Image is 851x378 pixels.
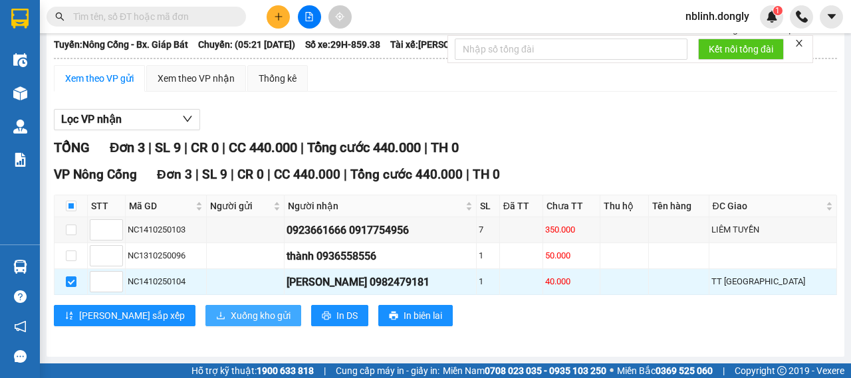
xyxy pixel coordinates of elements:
span: CR 0 [191,140,219,155]
span: question-circle [14,290,27,303]
span: Đơn 3 [110,140,145,155]
span: | [424,140,427,155]
span: | [723,363,725,378]
span: In DS [336,308,358,323]
th: Đã TT [500,195,543,217]
img: solution-icon [13,153,27,167]
span: | [267,167,271,182]
td: NC1410250104 [126,269,207,295]
img: phone-icon [796,11,808,23]
div: Thống kê [259,71,297,86]
button: file-add [298,5,321,29]
span: notification [14,320,27,333]
span: ĐC Giao [713,199,823,213]
span: download [216,311,225,322]
button: Lọc VP nhận [54,109,200,130]
span: copyright [777,366,787,375]
span: nblinh.dongly [675,8,760,25]
span: Tổng cước 440.000 [350,167,463,182]
th: SL [477,195,500,217]
div: 1 [479,249,497,262]
strong: 0369 525 060 [656,365,713,376]
span: | [324,363,326,378]
strong: PHIẾU BIÊN NHẬN [51,73,123,102]
span: Cung cấp máy in - giấy in: [336,363,439,378]
img: warehouse-icon [13,53,27,67]
span: Đơn 3 [157,167,192,182]
span: | [301,140,304,155]
span: Hỗ trợ kỹ thuật: [191,363,314,378]
span: Người gửi [210,199,271,213]
div: NC1410250103 [128,223,204,236]
span: file-add [304,12,314,21]
span: | [222,140,225,155]
span: NC1410250104 [138,54,218,68]
strong: 1900 633 818 [257,365,314,376]
span: In biên lai [404,308,442,323]
input: Tìm tên, số ĐT hoặc mã đơn [73,9,230,24]
div: TT [GEOGRAPHIC_DATA] [711,275,834,288]
th: Chưa TT [543,195,600,217]
th: Tên hàng [649,195,709,217]
span: Người nhận [288,199,463,213]
span: Chuyến: (05:21 [DATE]) [198,37,295,52]
button: aim [328,5,352,29]
span: down [182,114,193,124]
button: Kết nối tổng đài [698,39,784,60]
td: NC1310250096 [126,243,207,269]
span: TỔNG [54,140,90,155]
span: | [184,140,187,155]
button: plus [267,5,290,29]
img: warehouse-icon [13,120,27,134]
input: Nhập số tổng đài [455,39,687,60]
span: message [14,350,27,363]
strong: 0708 023 035 - 0935 103 250 [485,365,606,376]
button: downloadXuống kho gửi [205,305,301,326]
div: NC1410250104 [128,275,204,288]
span: Lọc VP nhận [61,111,122,128]
span: | [195,167,199,182]
th: STT [88,195,126,217]
div: 350.000 [545,223,598,236]
img: icon-new-feature [766,11,778,23]
span: CC 440.000 [229,140,297,155]
span: CR 0 [237,167,264,182]
button: caret-down [820,5,843,29]
span: VP Nông Cống [54,167,137,182]
div: thành 0936558556 [287,248,474,264]
span: SL 9 [202,167,227,182]
button: printerIn biên lai [378,305,453,326]
button: sort-ascending[PERSON_NAME] sắp xếp [54,305,195,326]
span: SL 9 [155,140,181,155]
img: warehouse-icon [13,86,27,100]
b: Tuyến: Nông Cống - Bx. Giáp Bát [54,39,188,50]
div: Xem theo VP nhận [158,71,235,86]
div: 0923661666 0917754956 [287,222,474,238]
span: close [794,39,804,48]
span: Số xe: 29H-859.38 [305,37,380,52]
span: TH 0 [473,167,500,182]
img: logo-vxr [11,9,29,29]
span: | [231,167,234,182]
strong: CHUYỂN PHÁT NHANH ĐÔNG LÝ [41,11,132,54]
div: Xem theo VP gửi [65,71,134,86]
span: TH 0 [431,140,459,155]
span: Kết nối tổng đài [709,42,773,56]
span: sort-ascending [64,311,74,322]
span: Tổng cước 440.000 [307,140,421,155]
span: ⚪️ [610,368,614,373]
sup: 1 [773,6,783,15]
span: | [466,167,469,182]
button: printerIn DS [311,305,368,326]
span: printer [322,311,331,322]
span: | [344,167,347,182]
span: printer [389,311,398,322]
div: 1 [479,275,497,288]
img: logo [7,39,35,85]
div: [PERSON_NAME] 0982479181 [287,274,474,290]
span: Miền Bắc [617,363,713,378]
span: Mã GD [129,199,193,213]
td: NC1410250103 [126,217,207,243]
span: Xuống kho gửi [231,308,291,323]
div: 50.000 [545,249,598,262]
